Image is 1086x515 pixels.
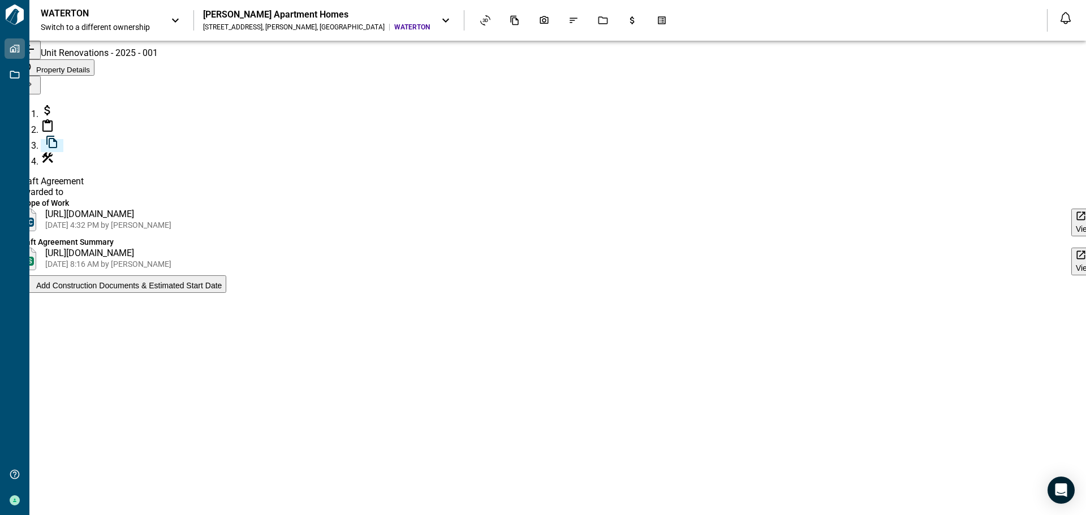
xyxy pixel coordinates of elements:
[1048,477,1075,504] div: Open Intercom Messenger
[36,281,222,290] span: Add Construction Documents & Estimated Start Date
[45,219,171,231] span: [DATE] 4:32 PM by [PERSON_NAME]
[45,209,171,219] span: [URL][DOMAIN_NAME]
[18,59,94,76] button: Property Details
[203,9,430,20] div: [PERSON_NAME] Apartment Homes
[591,11,615,30] div: Jobs
[473,11,497,30] div: Asset View
[394,23,430,32] span: WATERTON
[1057,9,1075,27] button: Open notification feed
[562,11,585,30] div: Issues & Info
[18,237,114,246] span: Draft Agreement Summary
[45,258,171,270] span: [DATE] 8:16 AM by [PERSON_NAME]
[203,23,385,32] div: [STREET_ADDRESS] , [PERSON_NAME] , [GEOGRAPHIC_DATA]
[650,11,674,30] div: Takeoff Center
[18,198,69,207] span: Scope of Work
[45,248,171,258] span: [URL][DOMAIN_NAME]
[503,11,527,30] div: Documents
[18,275,226,293] button: Add Construction Documents & Estimated Start Date
[41,21,160,33] span: Switch to a different ownership
[532,11,556,30] div: Photos
[18,176,84,187] span: Draft Agreement
[41,8,143,19] p: WATERTON
[620,11,644,30] div: Budgets
[41,47,158,58] span: Unit Renovations - 2025 - 001
[36,66,90,74] span: Property Details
